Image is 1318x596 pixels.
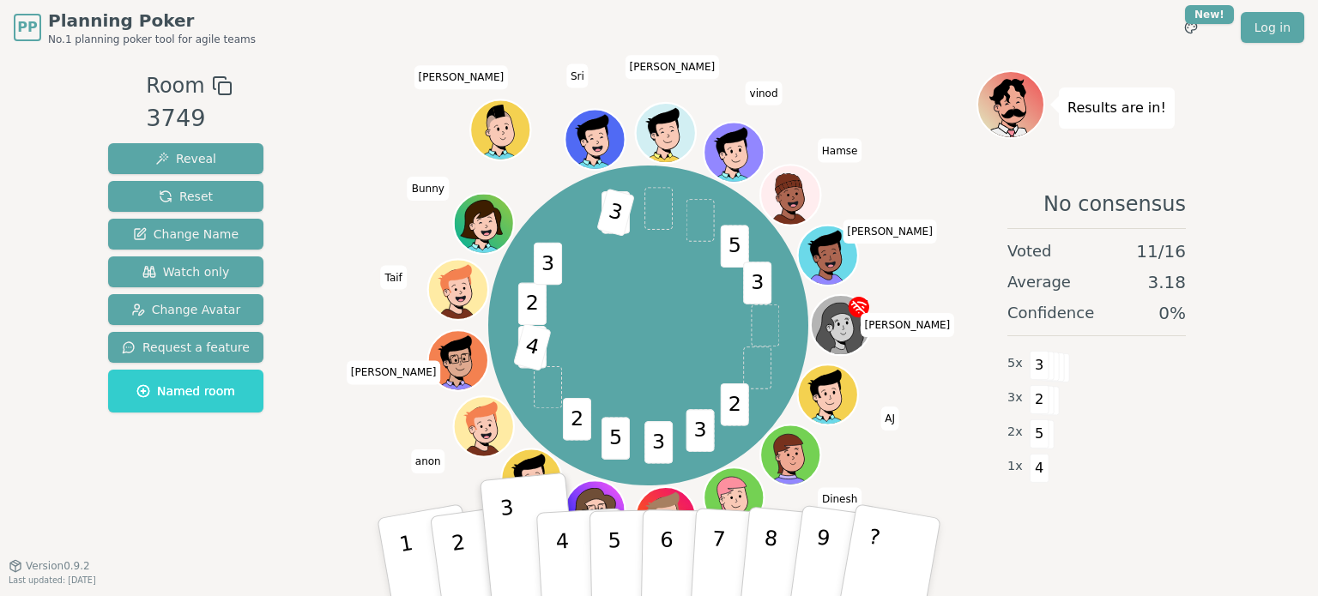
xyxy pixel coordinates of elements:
span: Reset [159,188,213,205]
span: Reveal [155,150,216,167]
span: Click to change your name [566,64,589,88]
p: Results are in! [1067,96,1166,120]
span: 3 [686,409,715,451]
span: 3 x [1007,388,1023,407]
span: Click to change your name [843,220,937,244]
span: 11 / 16 [1136,239,1186,263]
span: 3 [535,243,563,286]
span: Planning Poker [48,9,256,33]
span: Version 0.9.2 [26,559,90,573]
div: 3749 [146,101,232,136]
button: Version0.9.2 [9,559,90,573]
span: No consensus [1043,190,1186,218]
span: 2 [1030,385,1049,414]
span: Click to change your name [880,407,899,431]
span: 3 [645,421,674,464]
span: Room [146,70,204,101]
span: 4 [514,322,553,370]
span: Click to change your name [411,449,445,473]
span: Click to change your name [626,56,720,80]
button: Change Name [108,219,263,250]
span: 3.18 [1147,270,1186,294]
button: Named room [108,370,263,412]
span: 4 [1030,454,1049,483]
span: No.1 planning poker tool for agile teams [48,33,256,46]
span: 5 [602,417,631,459]
span: 3 [744,262,772,304]
span: 3 [597,189,636,237]
span: 5 [1030,419,1049,449]
span: 5 [721,225,749,268]
span: Click to change your name [381,266,407,290]
a: Log in [1241,12,1304,43]
span: Average [1007,270,1071,294]
span: 2 [563,398,591,441]
span: Confidence [1007,301,1094,325]
button: Reset [108,181,263,212]
span: Request a feature [122,339,250,356]
span: Change Name [133,226,239,243]
span: Click to change your name [861,313,955,337]
span: 2 x [1007,423,1023,442]
button: Reveal [108,143,263,174]
span: 3 [1030,351,1049,380]
a: PPPlanning PokerNo.1 planning poker tool for agile teams [14,9,256,46]
span: Change Avatar [131,301,241,318]
span: Click to change your name [818,139,862,163]
button: New! [1176,12,1206,43]
span: Click to change your name [818,488,862,512]
span: 2 [721,383,749,426]
span: 2 [518,283,547,326]
span: Click to change your name [746,81,783,105]
span: Watch only [142,263,230,280]
span: Last updated: [DATE] [9,575,96,585]
span: Named room [136,382,235,400]
p: 3 [499,496,522,589]
span: Click to change your name [414,66,509,90]
span: 0 % [1158,301,1186,325]
span: Voted [1007,239,1052,263]
span: Click to change your name [347,361,441,385]
span: 5 x [1007,354,1023,373]
button: Change Avatar [108,294,263,325]
button: Request a feature [108,332,263,363]
button: Watch only [108,256,263,287]
div: New! [1185,5,1234,24]
span: 1 x [1007,457,1023,476]
span: Click to change your name [408,178,449,202]
span: PP [17,17,37,38]
button: Click to change your avatar [638,489,694,545]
